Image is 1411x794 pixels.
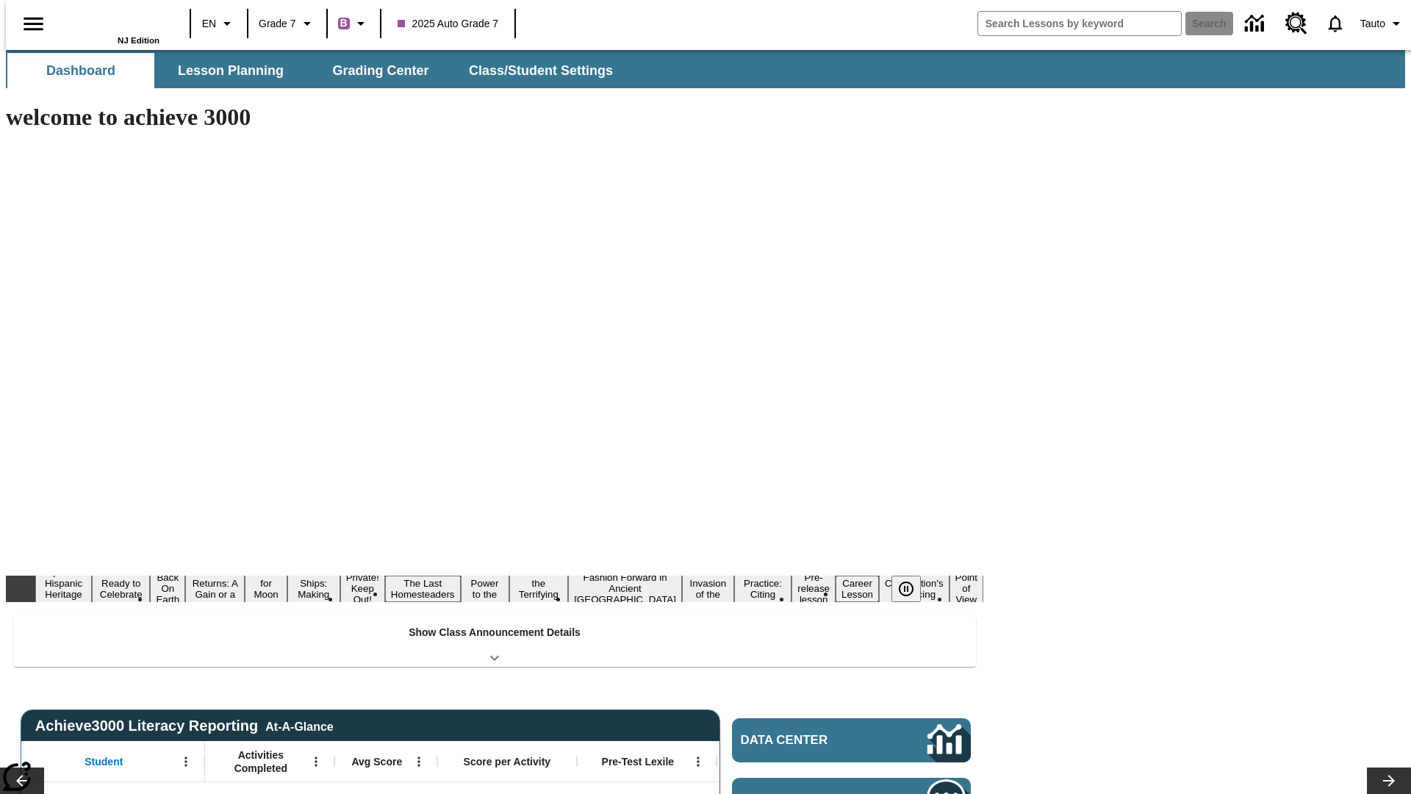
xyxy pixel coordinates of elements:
a: Resource Center, Will open in new tab [1277,4,1316,43]
button: Language: EN, Select a language [195,10,243,37]
button: Open side menu [12,2,55,46]
span: 2025 Auto Grade 7 [398,16,499,32]
span: Achieve3000 Literacy Reporting [35,718,334,734]
button: Slide 13 Mixed Practice: Citing Evidence [734,565,792,613]
span: Grade 7 [259,16,296,32]
span: Data Center [741,733,878,748]
button: Slide 14 Pre-release lesson [791,570,836,607]
p: Show Class Announcement Details [409,625,581,640]
button: Grading Center [307,53,454,88]
div: SubNavbar [6,53,626,88]
input: search field [978,12,1181,35]
button: Open Menu [408,751,430,773]
span: Pre-Test Lexile [602,755,675,768]
span: NJ Edition [118,36,159,45]
button: Class/Student Settings [457,53,625,88]
span: Student [85,755,123,768]
a: Home [64,7,159,36]
button: Slide 7 Private! Keep Out! [340,570,385,607]
button: Slide 10 Attack of the Terrifying Tomatoes [509,565,569,613]
button: Slide 3 Back On Earth [150,570,185,607]
span: EN [202,16,216,32]
span: Score per Activity [464,755,551,768]
span: Class/Student Settings [469,62,613,79]
button: Profile/Settings [1354,10,1411,37]
button: Open Menu [175,751,197,773]
button: Slide 8 The Last Homesteaders [385,576,461,602]
span: Grading Center [332,62,428,79]
div: Home [64,5,159,45]
button: Slide 15 Career Lesson [836,576,879,602]
button: Slide 6 Cruise Ships: Making Waves [287,565,340,613]
span: Avg Score [351,755,402,768]
a: Data Center [732,718,971,762]
button: Slide 2 Get Ready to Celebrate Juneteenth! [92,565,150,613]
button: Pause [891,576,921,602]
button: Slide 11 Fashion Forward in Ancient Rome [568,570,682,607]
button: Slide 4 Free Returns: A Gain or a Drain? [185,565,245,613]
div: Pause [891,576,936,602]
button: Open Menu [687,751,709,773]
button: Open Menu [305,751,327,773]
div: Show Class Announcement Details [13,616,976,667]
div: SubNavbar [6,50,1405,88]
div: At-A-Glance [265,718,333,734]
a: Data Center [1236,4,1277,44]
button: Slide 16 The Constitution's Balancing Act [879,565,949,613]
span: Tauto [1360,16,1385,32]
span: B [340,14,348,32]
button: Slide 9 Solar Power to the People [461,565,509,613]
button: Slide 1 ¡Viva Hispanic Heritage Month! [35,565,92,613]
span: Lesson Planning [178,62,284,79]
button: Dashboard [7,53,154,88]
a: Notifications [1316,4,1354,43]
button: Grade: Grade 7, Select a grade [253,10,322,37]
h1: welcome to achieve 3000 [6,104,983,131]
span: Activities Completed [212,748,309,775]
button: Lesson Planning [157,53,304,88]
button: Slide 12 The Invasion of the Free CD [682,565,734,613]
span: Dashboard [46,62,115,79]
button: Slide 5 Time for Moon Rules? [245,565,287,613]
button: Lesson carousel, Next [1367,768,1411,794]
button: Boost Class color is purple. Change class color [332,10,376,37]
button: Slide 17 Point of View [949,570,983,607]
